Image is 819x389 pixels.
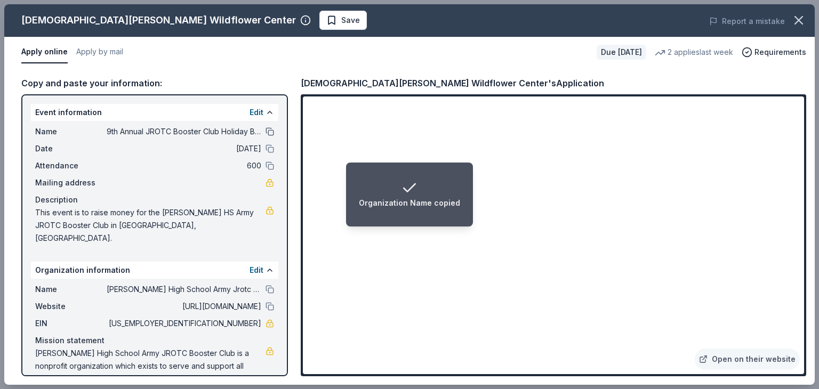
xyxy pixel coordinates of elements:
[754,46,806,59] span: Requirements
[35,176,107,189] span: Mailing address
[31,262,278,279] div: Organization information
[319,11,367,30] button: Save
[359,197,460,209] div: Organization Name copied
[341,14,360,27] span: Save
[21,76,288,90] div: Copy and paste your information:
[107,300,261,313] span: [URL][DOMAIN_NAME]
[655,46,733,59] div: 2 applies last week
[35,300,107,313] span: Website
[301,76,604,90] div: [DEMOGRAPHIC_DATA][PERSON_NAME] Wildflower Center's Application
[695,349,800,370] a: Open on their website
[107,283,261,296] span: [PERSON_NAME] High School Army Jrotc Booster Club
[107,317,261,330] span: [US_EMPLOYER_IDENTIFICATION_NUMBER]
[35,142,107,155] span: Date
[35,347,266,385] span: [PERSON_NAME] High School Army JROTC Booster Club is a nonprofit organization which exists to ser...
[250,106,263,119] button: Edit
[742,46,806,59] button: Requirements
[21,12,296,29] div: [DEMOGRAPHIC_DATA][PERSON_NAME] Wildflower Center
[35,206,266,245] span: This event is to raise money for the [PERSON_NAME] HS Army JROTC Booster Club in [GEOGRAPHIC_DATA...
[35,193,274,206] div: Description
[35,283,107,296] span: Name
[597,45,646,60] div: Due [DATE]
[35,317,107,330] span: EIN
[21,41,68,63] button: Apply online
[709,15,785,28] button: Report a mistake
[35,159,107,172] span: Attendance
[107,159,261,172] span: 600
[35,334,274,347] div: Mission statement
[35,125,107,138] span: Name
[107,125,261,138] span: 9th Annual JROTC Booster Club Holiday Bazaar
[107,142,261,155] span: [DATE]
[76,41,123,63] button: Apply by mail
[250,264,263,277] button: Edit
[31,104,278,121] div: Event information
